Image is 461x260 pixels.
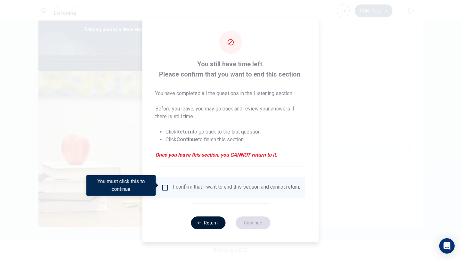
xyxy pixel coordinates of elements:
[439,238,455,254] div: Open Intercom Messenger
[155,151,306,159] em: Once you leave this section, you CANNOT return to it.
[166,136,306,143] li: Click to finish this section.
[166,128,306,136] li: Click to go back to the last question
[173,184,300,191] div: I confirm that I want to end this section and cannot return.
[161,184,169,191] span: You must click this to continue
[155,105,306,120] p: Before you leave, you may go back and review your answers if there is still time.
[86,175,156,196] div: You must click this to continue
[176,129,193,135] strong: Return
[155,90,306,97] p: You have completed all the questions in the Listening section.
[155,59,306,79] span: You still have time left. Please confirm that you want to end this section.
[191,216,225,229] button: Return
[236,216,270,229] button: Continue
[176,136,198,142] strong: Continue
